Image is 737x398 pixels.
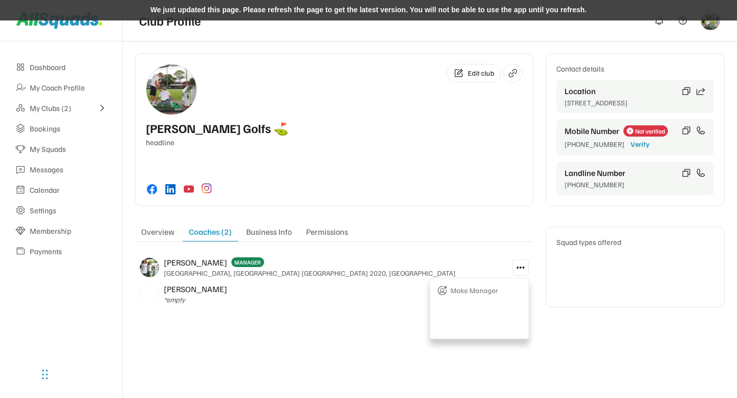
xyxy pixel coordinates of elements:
[240,227,298,241] div: Business Info
[146,121,289,136] div: [PERSON_NAME] Golfs ⛳️
[146,138,523,147] div: headline
[30,185,107,195] div: Calendar
[565,168,681,178] div: Landline Number
[135,227,181,241] div: Overview
[140,258,159,277] img: 97.png
[30,247,107,256] div: Payments
[631,139,649,149] div: Verify
[447,64,501,82] button: Edit club
[468,69,494,78] span: Edit club
[164,284,227,294] div: [PERSON_NAME]
[565,98,706,107] div: [STREET_ADDRESS]
[139,11,201,30] div: Club Profile
[565,86,681,96] div: Location
[30,103,93,113] div: My Clubs (2)
[635,127,665,135] div: Not verified
[164,269,456,278] div: [GEOGRAPHIC_DATA], [GEOGRAPHIC_DATA] [GEOGRAPHIC_DATA] 2020, [GEOGRAPHIC_DATA]
[30,62,107,72] div: Dashboard
[30,165,107,174] div: Messages
[140,284,159,304] img: yH5BAEAAAAALAAAAAABAAEAAAIBRAA7
[30,144,107,154] div: My Squads
[164,257,227,268] div: [PERSON_NAME]
[556,237,714,247] div: Squad types offered
[30,124,107,134] div: Bookings
[30,206,107,215] div: Settings
[30,83,107,93] div: My Coach Profile
[565,180,706,189] div: [PHONE_NUMBER]
[450,286,498,295] div: Make Manager
[183,227,238,241] div: Coaches (2)
[30,226,107,236] div: Membership
[556,64,714,74] div: Contact details
[300,227,354,241] div: Permissions
[164,295,185,304] div: *empty
[565,126,619,136] div: Mobile Number
[565,140,624,149] div: [PHONE_NUMBER]
[231,257,264,267] div: MANAGER
[701,11,720,30] img: 98.png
